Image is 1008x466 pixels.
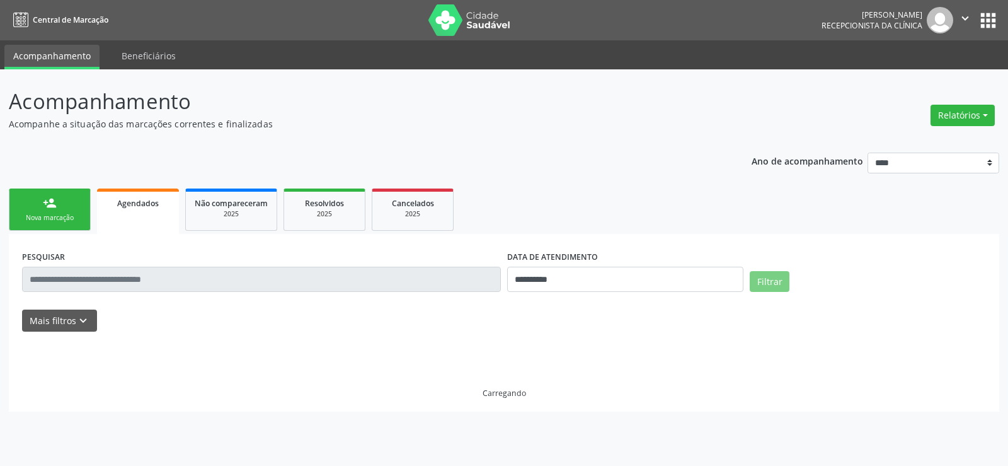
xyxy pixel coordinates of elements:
[293,209,356,219] div: 2025
[9,9,108,30] a: Central de Marcação
[392,198,434,209] span: Cancelados
[76,314,90,328] i: keyboard_arrow_down
[33,15,108,25] span: Central de Marcação
[927,7,953,33] img: img
[18,213,81,223] div: Nova marcação
[4,45,100,69] a: Acompanhamento
[822,20,922,31] span: Recepcionista da clínica
[195,209,268,219] div: 2025
[22,247,65,267] label: PESQUISAR
[195,198,268,209] span: Não compareceram
[117,198,159,209] span: Agendados
[9,86,702,117] p: Acompanhamento
[9,117,702,131] p: Acompanhe a situação das marcações correntes e finalizadas
[958,11,972,25] i: 
[953,7,977,33] button: 
[750,271,789,293] button: Filtrar
[507,247,598,267] label: DATA DE ATENDIMENTO
[381,209,444,219] div: 2025
[22,310,97,332] button: Mais filtroskeyboard_arrow_down
[931,105,995,126] button: Relatórios
[822,9,922,20] div: [PERSON_NAME]
[43,196,57,210] div: person_add
[752,153,863,168] p: Ano de acompanhamento
[113,45,185,67] a: Beneficiários
[977,9,999,32] button: apps
[483,388,526,399] div: Carregando
[305,198,344,209] span: Resolvidos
